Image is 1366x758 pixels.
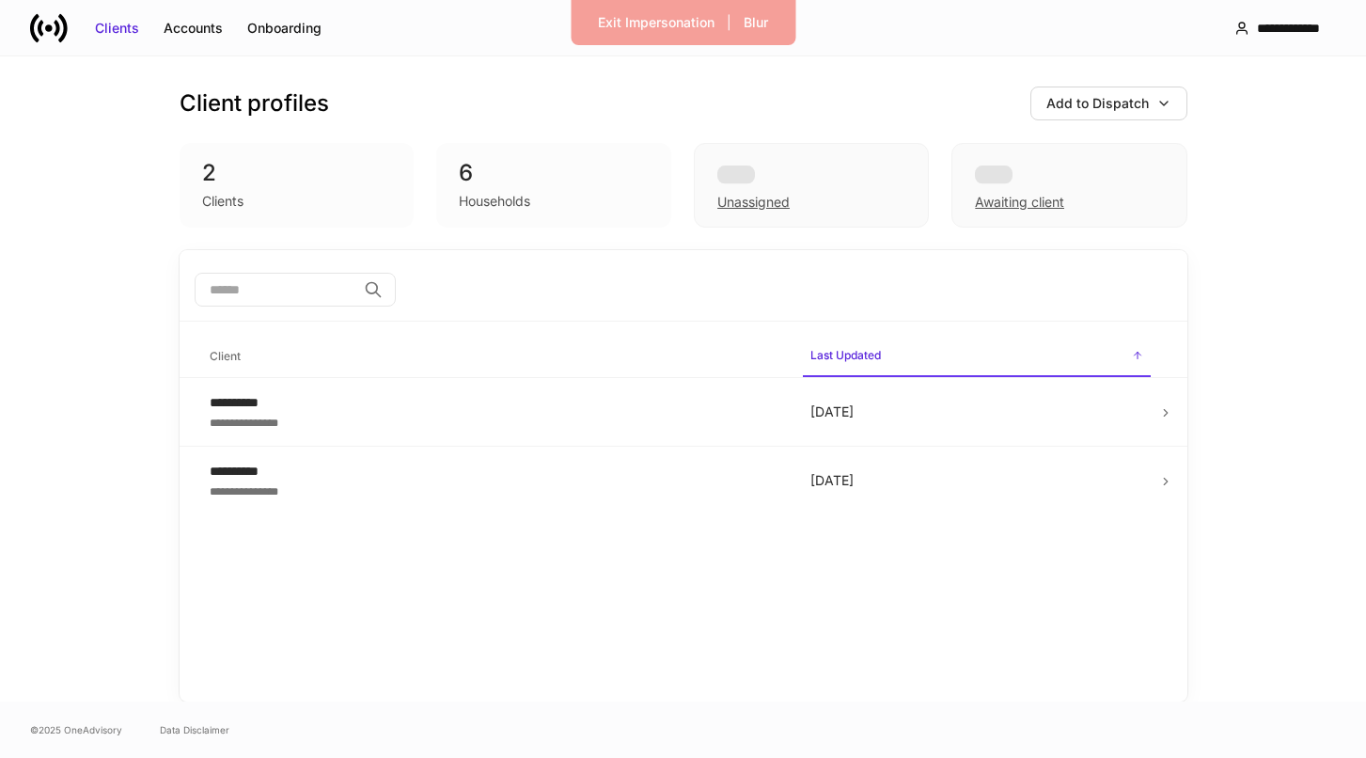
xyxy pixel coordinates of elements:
div: Onboarding [247,19,322,38]
div: Clients [202,192,243,211]
div: Exit Impersonation [598,13,714,32]
button: Onboarding [235,13,334,43]
div: 2 [202,158,392,188]
span: Client [202,338,788,376]
p: [DATE] [810,471,1143,490]
div: Unassigned [717,193,790,212]
h3: Client profiles [180,88,329,118]
div: Unassigned [694,143,929,228]
button: Exit Impersonation [586,8,727,38]
h6: Client [210,347,241,365]
div: Add to Dispatch [1046,94,1149,113]
div: Clients [95,19,139,38]
span: Last Updated [803,337,1151,377]
div: Blur [744,13,768,32]
div: Households [459,192,530,211]
h6: Last Updated [810,346,881,364]
button: Blur [731,8,780,38]
div: Accounts [164,19,223,38]
p: [DATE] [810,403,1143,421]
div: 6 [459,158,649,188]
div: Awaiting client [951,143,1186,228]
div: Awaiting client [975,193,1064,212]
a: Data Disclaimer [160,722,229,737]
button: Clients [83,13,151,43]
span: © 2025 OneAdvisory [30,722,122,737]
button: Accounts [151,13,235,43]
button: Add to Dispatch [1030,87,1187,120]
